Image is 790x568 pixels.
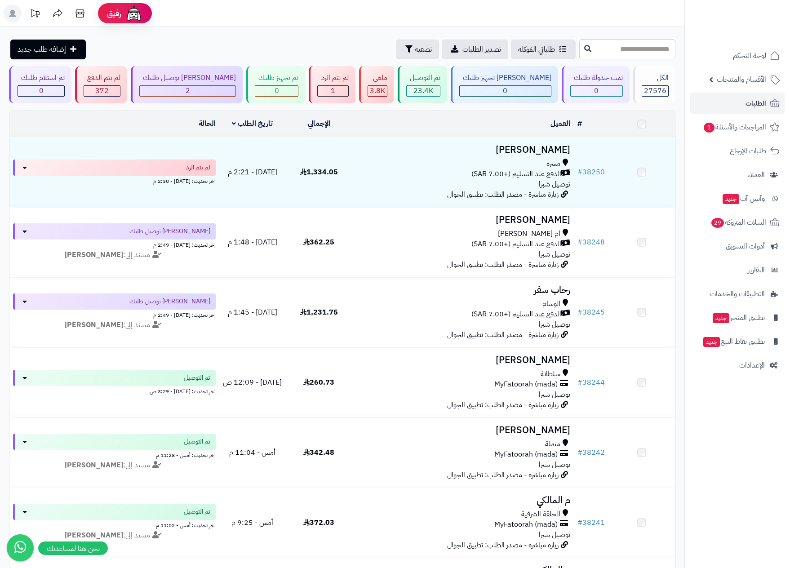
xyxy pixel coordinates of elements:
[717,73,766,86] span: الأقسام والمنتجات
[13,520,216,529] div: اخر تحديث: أمس - 11:02 م
[139,73,236,83] div: [PERSON_NAME] توصيل طلبك
[703,337,720,347] span: جديد
[6,320,222,330] div: مسند إلى:
[368,86,387,96] div: 3830
[690,307,785,328] a: تطبيق المتجرجديد
[129,297,210,306] span: [PERSON_NAME] توصيل طلبك
[494,379,558,390] span: MyFatoorah (mada)
[129,227,210,236] span: [PERSON_NAME] توصيل طلبك
[690,283,785,305] a: التطبيقات والخدمات
[84,73,120,83] div: لم يتم الدفع
[406,73,440,83] div: تم التوصيل
[186,85,190,96] span: 2
[18,73,65,83] div: تم استلام طلبك
[690,116,785,138] a: المراجعات والأسئلة1
[184,373,210,382] span: تم التوصيل
[462,44,501,55] span: تصدير الطلبات
[331,85,335,96] span: 1
[6,250,222,260] div: مسند إلى:
[442,40,508,59] a: تصدير الطلبات
[690,188,785,209] a: وآتس آبجديد
[308,118,330,129] a: الإجمالي
[186,163,210,172] span: لم يتم الرد
[231,517,273,528] span: أمس - 9:25 م
[577,167,605,177] a: #38250
[356,145,570,155] h3: [PERSON_NAME]
[65,460,123,470] strong: [PERSON_NAME]
[539,179,570,190] span: توصيل شبرا
[223,377,282,388] span: [DATE] - 12:09 ص
[460,86,551,96] div: 0
[726,240,765,253] span: أدوات التسويق
[415,44,432,55] span: تصفية
[13,450,216,459] div: اخر تحديث: أمس - 11:28 م
[73,66,129,103] a: لم يتم الدفع 372
[498,229,560,239] span: ام [PERSON_NAME]
[746,97,766,110] span: الطلبات
[459,73,551,83] div: [PERSON_NAME] تجهيز طلبك
[447,399,559,410] span: زيارة مباشرة - مصدر الطلب: تطبيق الجوال
[560,66,631,103] a: تمت جدولة طلبك 0
[570,73,623,83] div: تمت جدولة طلبك
[594,85,599,96] span: 0
[140,86,235,96] div: 2
[539,249,570,260] span: توصيل شبرا
[368,73,387,83] div: ملغي
[24,4,46,25] a: تحديثات المنصة
[300,167,338,177] span: 1,334.05
[447,189,559,200] span: زيارة مباشرة - مصدر الطلب: تطبيق الجوال
[541,369,560,379] span: سلطانة
[228,237,277,248] span: [DATE] - 1:48 م
[255,73,298,83] div: تم تجهيز طلبك
[125,4,143,22] img: ai-face.png
[710,216,766,229] span: السلات المتروكة
[690,331,785,352] a: تطبيق نقاط البيعجديد
[747,169,765,181] span: العملاء
[228,167,277,177] span: [DATE] - 2:21 م
[129,66,244,103] a: [PERSON_NAME] توصيل طلبك 2
[471,239,561,249] span: الدفع عند التسليم (+7.00 SAR)
[18,86,64,96] div: 0
[704,123,715,133] span: 1
[18,44,66,55] span: إضافة طلب جديد
[577,517,605,528] a: #38241
[107,8,121,19] span: رفيق
[303,237,334,248] span: 362.25
[13,176,216,185] div: اخر تحديث: [DATE] - 2:30 م
[39,85,44,96] span: 0
[184,507,210,516] span: تم التوصيل
[577,517,582,528] span: #
[447,540,559,550] span: زيارة مباشرة - مصدر الطلب: تطبيق الجوال
[357,66,396,103] a: ملغي 3.8K
[722,192,765,205] span: وآتس آب
[690,259,785,281] a: التقارير
[711,218,724,228] span: 29
[690,93,785,114] a: الطلبات
[356,215,570,225] h3: [PERSON_NAME]
[318,86,348,96] div: 1
[723,194,739,204] span: جديد
[396,40,439,59] button: تصفية
[244,66,307,103] a: تم تجهيز طلبك 0
[577,377,605,388] a: #38244
[733,49,766,62] span: لوحة التحكم
[275,85,279,96] span: 0
[6,530,222,541] div: مسند إلى:
[577,307,582,318] span: #
[199,118,216,129] a: الحالة
[356,355,570,365] h3: [PERSON_NAME]
[447,470,559,480] span: زيارة مباشرة - مصدر الطلب: تطبيق الجوال
[577,167,582,177] span: #
[571,86,622,96] div: 0
[307,66,357,103] a: لم يتم الرد 1
[413,85,433,96] span: 23.4K
[13,240,216,249] div: اخر تحديث: [DATE] - 2:49 م
[690,212,785,233] a: السلات المتروكة29
[255,86,298,96] div: 0
[730,145,766,157] span: طلبات الإرجاع
[407,86,440,96] div: 23371
[539,389,570,400] span: توصيل شبرا
[7,66,73,103] a: تم استلام طلبك 0
[447,329,559,340] span: زيارة مباشرة - مصدر الطلب: تطبيق الجوال
[184,437,210,446] span: تم التوصيل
